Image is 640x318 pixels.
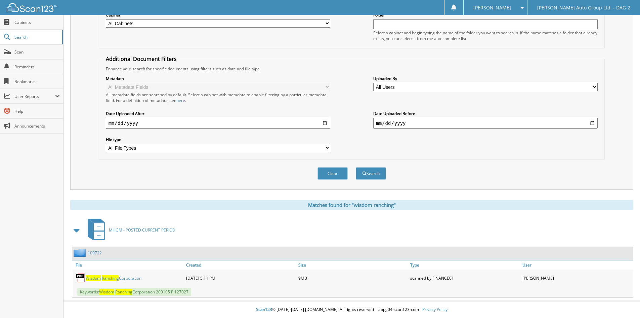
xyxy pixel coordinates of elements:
[373,76,598,81] label: Uploaded By
[102,275,119,281] span: Ranching
[109,227,175,233] span: MHGM - POSTED CURRENT PERIOD
[373,30,598,41] div: Select a cabinet and begin typing the name of the folder you want to search in. If the name match...
[14,123,60,129] span: Announcements
[14,94,55,99] span: User Reports
[184,271,297,285] div: [DATE] 5:11 PM
[14,79,60,84] span: Bookmarks
[115,289,132,295] span: Ranching
[184,260,297,270] a: Created
[409,271,521,285] div: scanned by FINANCE01
[86,275,101,281] span: Wisdom
[14,49,60,55] span: Scan
[14,20,60,25] span: Cabinets
[317,167,348,180] button: Clear
[77,288,191,296] span: Keywords: Corporation 200105 PJ127027
[70,200,633,210] div: Matches found for "wisdom ranching"
[297,271,409,285] div: 9MB
[106,118,330,129] input: start
[74,249,88,257] img: folder2.png
[106,111,330,116] label: Date Uploaded After
[84,217,175,243] a: MHGM - POSTED CURRENT PERIOD
[473,6,511,10] span: [PERSON_NAME]
[606,286,640,318] iframe: Chat Widget
[409,260,521,270] a: Type
[176,98,185,103] a: here
[7,3,57,12] img: scan123-logo-white.svg
[106,92,330,103] div: All metadata fields are searched by default. Select a cabinet with metadata to enable filtering b...
[256,307,272,312] span: Scan123
[14,64,60,70] span: Reminders
[106,137,330,142] label: File type
[14,34,59,40] span: Search
[422,307,447,312] a: Privacy Policy
[102,55,180,63] legend: Additional Document Filters
[297,260,409,270] a: Size
[99,289,114,295] span: Wisdom
[76,273,86,283] img: PDF.png
[356,167,386,180] button: Search
[373,118,598,129] input: end
[537,6,630,10] span: [PERSON_NAME] Auto Group Ltd. - DAG-2
[521,271,633,285] div: [PERSON_NAME]
[14,108,60,114] span: Help
[86,275,141,281] a: Wisdom RanchingCorporation
[102,66,601,72] div: Enhance your search for specific documents using filters such as date and file type.
[63,302,640,318] div: © [DATE]-[DATE] [DOMAIN_NAME]. All rights reserved | appg04-scan123-com |
[72,260,184,270] a: File
[373,111,598,116] label: Date Uploaded Before
[106,76,330,81] label: Metadata
[88,250,102,256] a: 109722
[521,260,633,270] a: User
